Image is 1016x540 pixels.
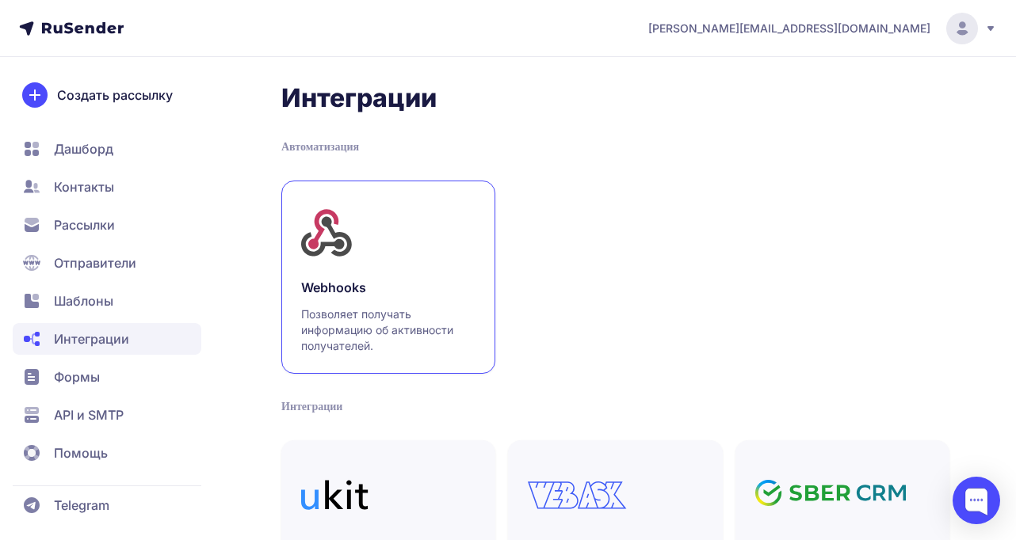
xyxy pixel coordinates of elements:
a: Telegram [13,489,201,521]
span: Отправители [54,253,136,272]
h2: Интеграции [281,82,949,114]
a: WebhooksПозволяет получать информацию об активности получателей. [281,181,495,374]
span: [PERSON_NAME][EMAIL_ADDRESS][DOMAIN_NAME] [648,21,930,36]
span: Помощь [54,443,108,462]
span: Формы [54,367,100,386]
span: Рассылки [54,215,115,234]
span: Интеграции [54,329,129,348]
h3: Webhooks [301,278,476,297]
span: Дашборд [54,139,113,158]
span: Создать рассылку [57,86,173,105]
span: Шаблоны [54,291,113,310]
p: Позволяет получать информацию об активности получателей. [301,306,476,354]
div: Интеграции [281,399,949,415]
span: Контакты [54,177,114,196]
span: Telegram [54,496,109,515]
div: Автоматизация [281,139,949,155]
span: API и SMTP [54,405,124,424]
